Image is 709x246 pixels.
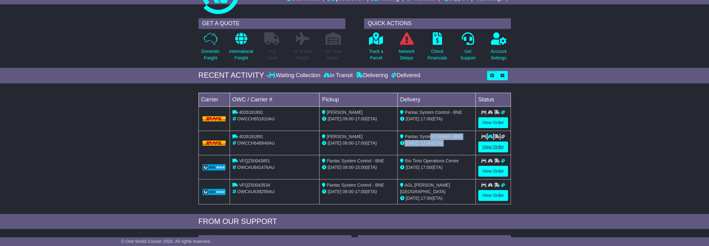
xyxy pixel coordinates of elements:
div: (ETA) [400,195,473,202]
a: Track aParcel [369,32,384,65]
a: View Order [478,166,508,177]
span: OWCCH648948AU [237,141,275,146]
a: View Order [478,117,508,128]
span: 17:00 [355,141,366,146]
div: (ETA) [400,164,473,171]
a: View Order [478,142,508,152]
a: AccountSettings [490,32,507,65]
div: Waiting Collection [268,72,322,79]
span: © One World Courier 2025. All rights reserved. [121,239,211,244]
p: Air & Sea Freight [293,48,312,61]
div: RECENT ACTIVITY - [198,71,269,80]
span: VFQZ50043534 [239,183,270,188]
span: Pantac System Control - BNE [327,158,384,163]
span: 09:00 [343,165,353,170]
span: [PERSON_NAME] [327,110,362,115]
span: 09:00 [343,116,353,121]
td: Carrier [198,93,230,106]
span: Pantac System Control - BNE [405,110,462,115]
span: 17:00 [355,189,366,194]
p: Full Loads [264,48,280,61]
p: Domestic Freight [201,48,219,61]
span: [DATE] [328,116,341,121]
span: 17:00 [355,116,366,121]
img: DHL.png [203,116,226,121]
div: In Transit [322,72,354,79]
a: View Order [478,190,508,201]
span: [DATE] [406,196,419,201]
img: DHL.png [203,141,226,146]
span: [PERSON_NAME] [327,134,362,139]
td: Delivery [397,93,475,106]
span: [DATE] [328,189,341,194]
span: 17:00 [421,116,431,121]
img: GetCarrierServiceLogo [203,164,226,170]
span: Rio Tinto Operations Centre [405,158,459,163]
img: GetCarrierServiceLogo [203,189,226,195]
span: [DATE] [328,165,341,170]
div: (ETA) [400,116,473,122]
span: Pantac System Control - BNE [327,183,384,188]
span: 17:00 [421,165,431,170]
p: Check Financials [427,48,447,61]
a: GetSupport [460,32,476,65]
p: Track a Parcel [369,48,383,61]
span: VFQZ50043851 [239,158,270,163]
div: FROM OUR SUPPORT [198,217,511,226]
div: - (ETA) [322,188,395,195]
div: - (ETA) [322,116,395,122]
div: - (ETA) [322,140,395,146]
span: 15:00 [355,165,366,170]
span: Pantac System Control - BNE [405,134,462,139]
a: CheckFinancials [427,32,447,65]
td: Pickup [320,93,398,106]
span: [DATE] [328,141,341,146]
span: 4026181891 [239,110,263,115]
p: Air / Sea Depot [325,48,342,61]
div: Delivered [389,72,420,79]
div: - (ETA) [322,164,395,171]
span: 17:00 [421,141,431,146]
p: International Freight [229,48,253,61]
div: QUICK ACTIONS [364,18,511,29]
td: Status [475,93,511,106]
a: NetworkDelays [398,32,415,65]
span: 17:00 [421,196,431,201]
div: Delivering [354,72,389,79]
span: AGL [PERSON_NAME][GEOGRAPHIC_DATA] [400,183,450,194]
span: OWCAU639259AU [237,189,274,194]
span: OWCAU641476AU [237,165,274,170]
span: [DATE] [406,165,419,170]
span: 09:00 [343,189,353,194]
p: Network Delays [399,48,414,61]
span: [DATE] [406,116,419,121]
div: GET A QUOTE [198,18,345,29]
p: Account Settings [491,48,506,61]
span: 09:00 [343,141,353,146]
td: OWC / Carrier # [230,93,320,106]
span: 4026181891 [239,134,263,139]
a: DomesticFreight [201,32,220,65]
span: OWCCH651810AU [237,116,275,121]
div: (ETA) [400,140,473,146]
a: InternationalFreight [229,32,254,65]
span: [DATE] [406,141,419,146]
p: Get Support [460,48,475,61]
